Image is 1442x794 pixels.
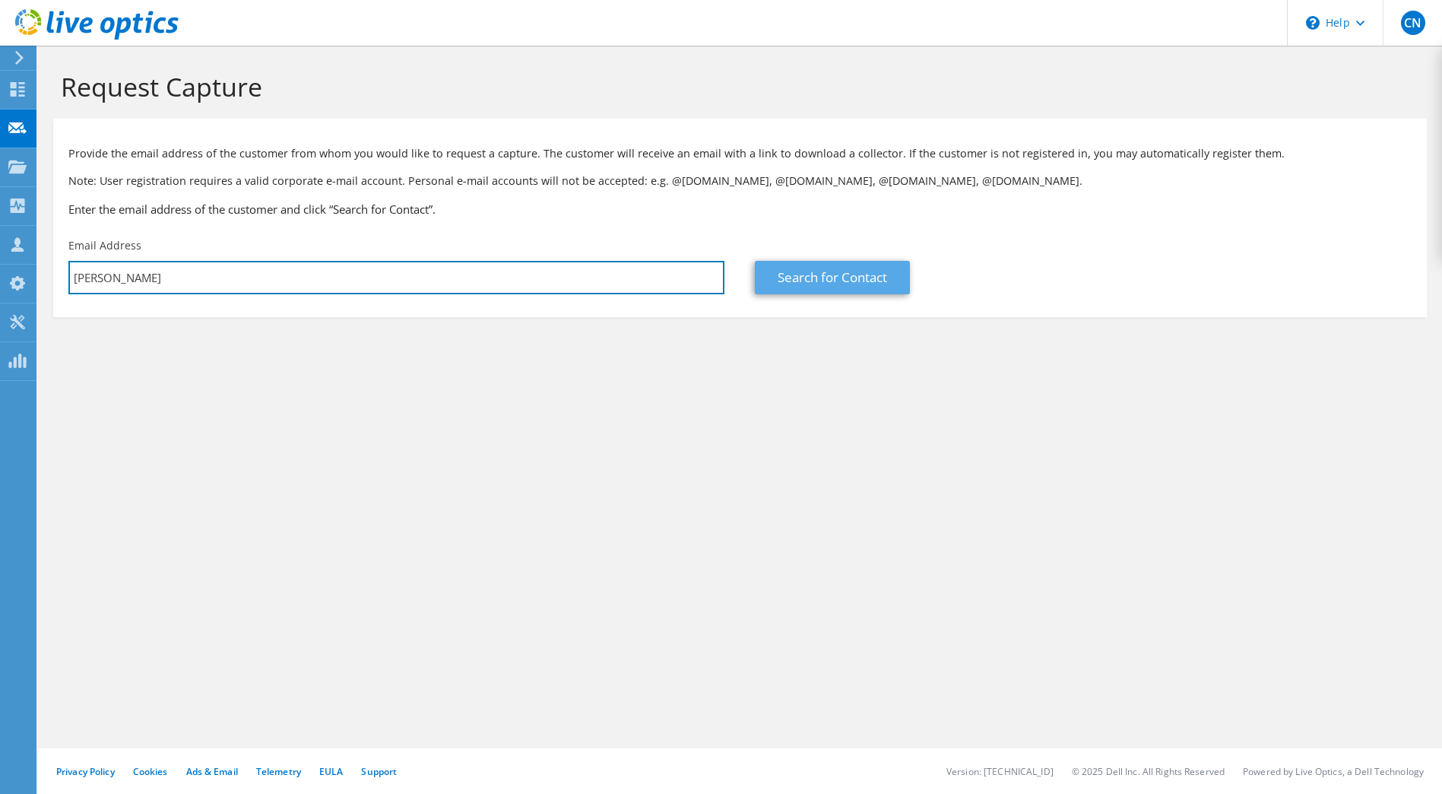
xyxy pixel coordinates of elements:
li: © 2025 Dell Inc. All Rights Reserved [1072,765,1225,778]
li: Powered by Live Optics, a Dell Technology [1243,765,1424,778]
p: Provide the email address of the customer from whom you would like to request a capture. The cust... [68,145,1412,162]
label: Email Address [68,238,141,253]
svg: \n [1306,16,1320,30]
a: Ads & Email [186,765,238,778]
h3: Enter the email address of the customer and click “Search for Contact”. [68,201,1412,218]
span: CN [1401,11,1425,35]
a: EULA [319,765,343,778]
a: Privacy Policy [56,765,115,778]
p: Note: User registration requires a valid corporate e-mail account. Personal e-mail accounts will ... [68,173,1412,189]
a: Cookies [133,765,168,778]
a: Search for Contact [755,261,910,294]
a: Support [361,765,397,778]
h1: Request Capture [61,71,1412,103]
li: Version: [TECHNICAL_ID] [946,765,1054,778]
a: Telemetry [256,765,301,778]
